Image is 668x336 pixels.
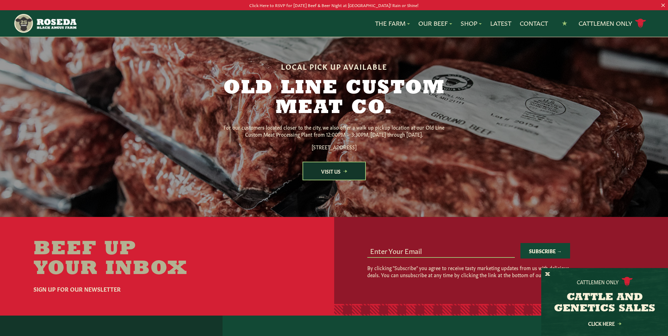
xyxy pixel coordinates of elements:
button: Subscribe → [520,243,570,259]
a: Cattlemen Only [579,17,646,30]
a: Latest [490,19,511,28]
nav: Main Navigation [13,10,655,37]
p: Click Here to RSVP for [DATE] Beef & Beer Night at [GEOGRAPHIC_DATA]! Rain or Shine! [33,1,635,9]
a: Visit Us [302,162,366,180]
img: cattle-icon.svg [622,277,633,286]
a: Contact [520,19,548,28]
button: X [545,271,550,278]
a: Shop [461,19,482,28]
h3: CATTLE AND GENETICS SALES [550,292,659,315]
p: For our customers located closer to the city, we also offer a walk up pickup location at our Old ... [221,124,447,138]
p: By clicking "Subscribe" you agree to receive tasty marketing updates from us with delicious deals... [367,264,570,278]
input: Enter Your Email [367,244,515,257]
a: The Farm [375,19,410,28]
h6: Sign Up For Our Newsletter [33,285,214,293]
h2: Old Line Custom Meat Co. [199,79,469,118]
p: Cattlemen Only [577,278,619,285]
a: Our Beef [418,19,452,28]
a: Click Here [573,321,636,326]
h2: Beef Up Your Inbox [33,239,214,279]
p: [STREET_ADDRESS] [221,143,447,150]
h6: Local Pick Up Available [199,62,469,70]
img: https://roseda.com/wp-content/uploads/2021/05/roseda-25-header.png [13,13,76,34]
